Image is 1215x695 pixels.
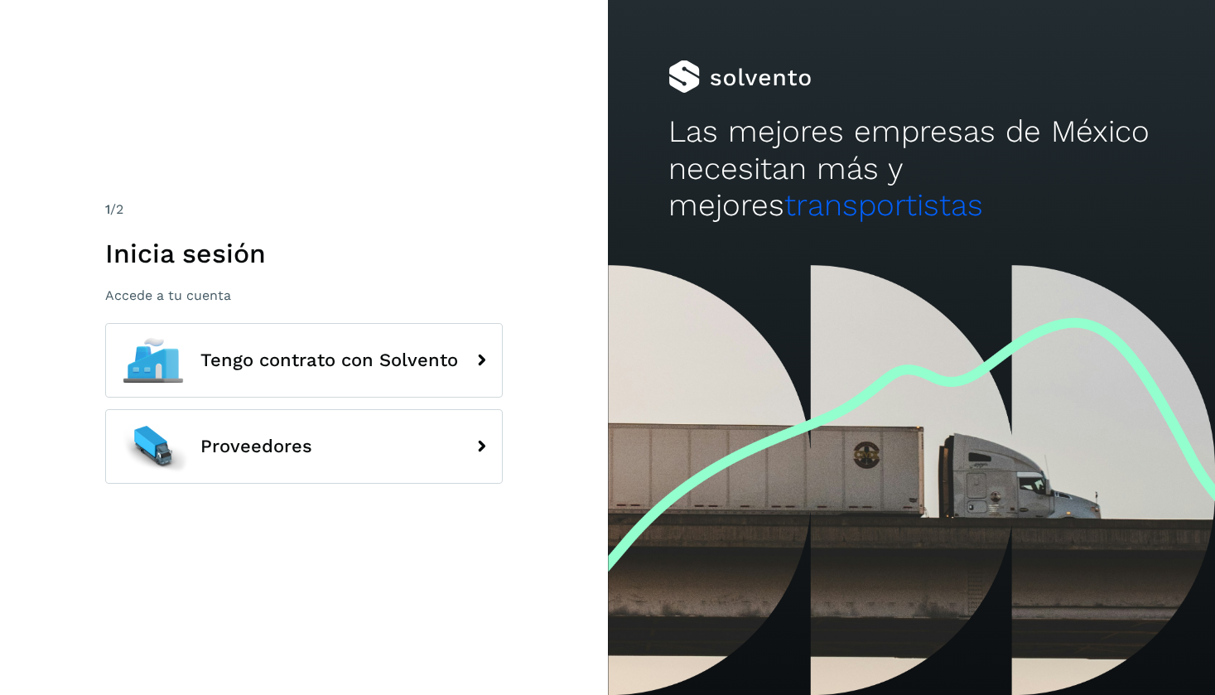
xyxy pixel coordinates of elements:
button: Tengo contrato con Solvento [105,323,503,398]
h1: Inicia sesión [105,238,503,269]
p: Accede a tu cuenta [105,287,503,303]
button: Proveedores [105,409,503,484]
span: transportistas [784,187,983,223]
span: Proveedores [200,437,312,456]
div: /2 [105,200,503,220]
span: Tengo contrato con Solvento [200,350,458,370]
h2: Las mejores empresas de México necesitan más y mejores [668,113,1155,224]
span: 1 [105,201,110,217]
